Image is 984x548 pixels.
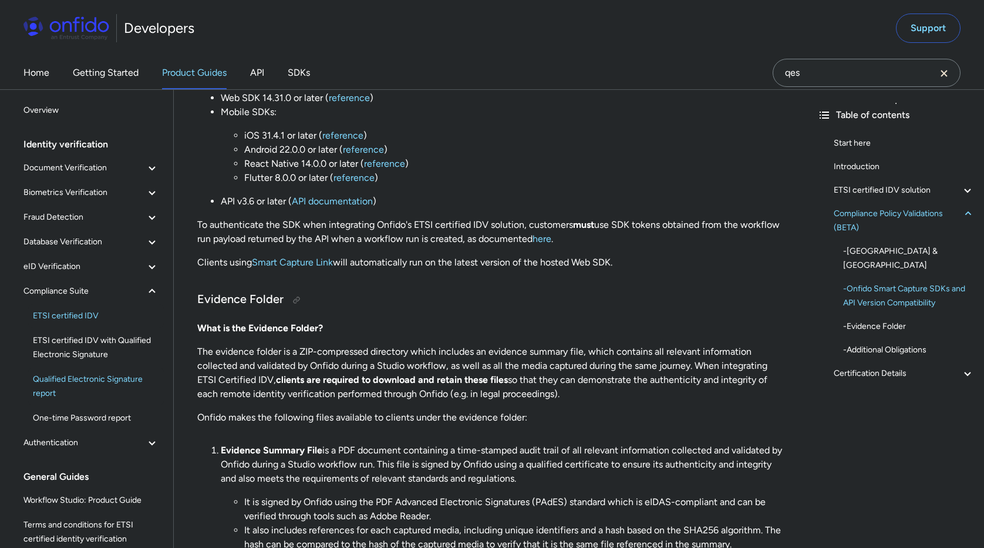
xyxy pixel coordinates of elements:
[252,257,333,268] a: Smart Capture Link
[197,255,784,270] p: Clients using will automatically run on the latest version of the hosted Web SDK.
[834,367,975,381] a: Certification Details
[292,196,373,207] a: API documentation
[843,320,975,334] a: -Evidence Folder
[33,334,159,362] span: ETSI certified IDV with Qualified Electronic Signature
[843,282,975,310] div: - Onfido Smart Capture SDKs and API Version Compatibility
[23,465,169,489] div: General Guides
[333,172,375,183] a: reference
[23,161,145,175] span: Document Verification
[19,181,164,204] button: Biometrics Verification
[221,105,784,185] li: Mobile SDKs:
[73,56,139,89] a: Getting Started
[23,518,159,546] span: Terms and conditions for ETSI certified identity verification
[23,186,145,200] span: Biometrics Verification
[817,108,975,122] div: Table of contents
[834,183,975,197] a: ETSI certified IDV solution
[322,130,363,141] a: reference
[19,230,164,254] button: Database Verification
[197,411,784,425] p: Onfido makes the following files available to clients under the evidence folder:
[834,136,975,150] a: Start here
[834,160,975,174] a: Introduction
[23,56,49,89] a: Home
[28,304,164,328] a: ETSI certified IDV
[843,343,975,357] a: -Additional Obligations
[364,158,405,169] a: reference
[23,210,145,224] span: Fraud Detection
[19,99,164,122] a: Overview
[28,406,164,430] a: One-time Password report
[250,56,264,89] a: API
[23,260,145,274] span: eID Verification
[33,411,159,425] span: One-time Password report
[19,156,164,180] button: Document Verification
[276,374,508,385] strong: clients are required to download and retain these files
[28,368,164,405] a: Qualified Electronic Signature report
[19,255,164,278] button: eID Verification
[19,280,164,303] button: Compliance Suite
[343,144,384,155] a: reference
[23,235,145,249] span: Database Verification
[244,171,784,185] li: Flutter 8.0.0 or later ( )
[221,194,784,209] li: API v3.6 or later ( )
[221,443,784,486] p: is a PDF document containing a time-stamped audit trail of all relevant information collected and...
[896,14,961,43] a: Support
[197,322,323,334] strong: What is the Evidence Folder?
[19,489,164,512] a: Workflow Studio: Product Guide
[19,206,164,229] button: Fraud Detection
[244,157,784,171] li: React Native 14.0.0 or later ( )
[244,495,784,523] li: It is signed by Onfido using the PDF Advanced Electronic Signatures (PAdES) standard which is eID...
[843,244,975,273] a: -[GEOGRAPHIC_DATA] & [GEOGRAPHIC_DATA]
[573,219,594,230] strong: must
[23,16,109,40] img: Onfido Logo
[937,66,951,80] svg: Clear search field button
[33,309,159,323] span: ETSI certified IDV
[162,56,227,89] a: Product Guides
[533,233,551,244] a: here
[19,431,164,455] button: Authentication
[23,493,159,507] span: Workflow Studio: Product Guide
[197,345,784,401] p: The evidence folder is a ZIP-compressed directory which includes an evidence summary file, which ...
[23,436,145,450] span: Authentication
[221,91,784,105] li: Web SDK 14.31.0 or later ( )
[834,207,975,235] a: Compliance Policy Validations (BETA)
[28,329,164,367] a: ETSI certified IDV with Qualified Electronic Signature
[244,143,784,157] li: Android 22.0.0 or later ( )
[773,59,961,87] input: Onfido search input field
[843,282,975,310] a: -Onfido Smart Capture SDKs and API Version Compatibility
[843,343,975,357] div: - Additional Obligations
[843,244,975,273] div: - [GEOGRAPHIC_DATA] & [GEOGRAPHIC_DATA]
[23,133,169,156] div: Identity verification
[288,56,310,89] a: SDKs
[197,291,784,310] h3: Evidence Folder
[197,218,784,246] p: To authenticate the SDK when integrating Onfido's ETSI certified IDV solution, customers use SDK ...
[843,320,975,334] div: - Evidence Folder
[329,92,370,103] a: reference
[23,103,159,117] span: Overview
[33,372,159,401] span: Qualified Electronic Signature report
[23,284,145,298] span: Compliance Suite
[124,19,194,38] h1: Developers
[221,445,322,456] strong: Evidence Summary File
[244,129,784,143] li: iOS 31.4.1 or later ( )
